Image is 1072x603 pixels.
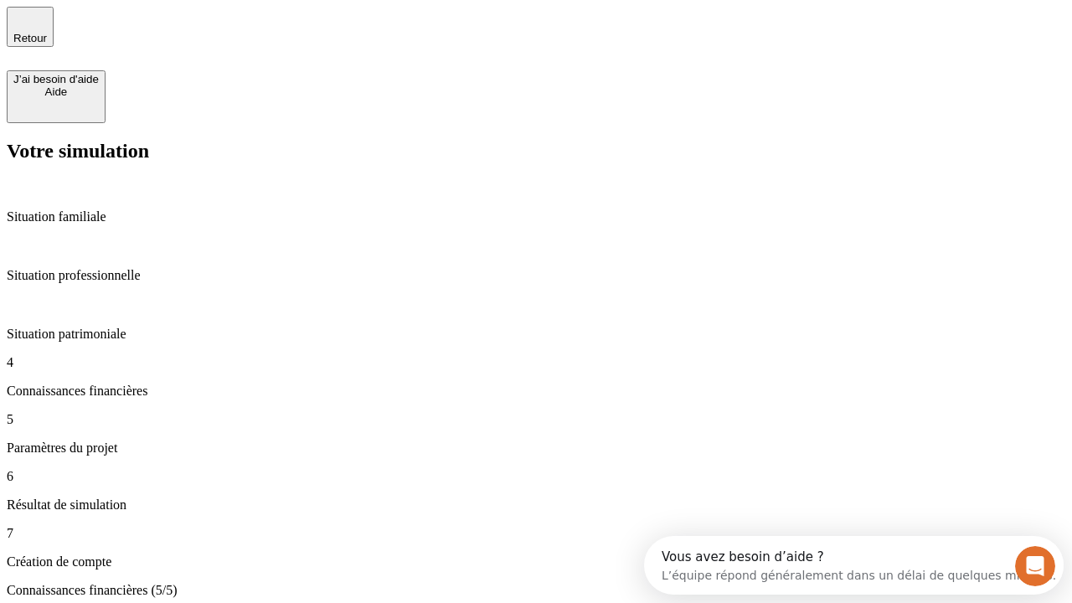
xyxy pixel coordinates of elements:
[7,554,1065,569] p: Création de compte
[13,32,47,44] span: Retour
[7,469,1065,484] p: 6
[7,384,1065,399] p: Connaissances financières
[18,14,412,28] div: Vous avez besoin d’aide ?
[7,355,1065,370] p: 4
[644,536,1064,595] iframe: Intercom live chat discovery launcher
[7,497,1065,513] p: Résultat de simulation
[7,7,54,47] button: Retour
[7,268,1065,283] p: Situation professionnelle
[7,526,1065,541] p: 7
[7,7,461,53] div: Ouvrir le Messenger Intercom
[7,327,1065,342] p: Situation patrimoniale
[7,441,1065,456] p: Paramètres du projet
[7,209,1065,224] p: Situation familiale
[13,85,99,98] div: Aide
[7,70,106,123] button: J’ai besoin d'aideAide
[18,28,412,45] div: L’équipe répond généralement dans un délai de quelques minutes.
[7,140,1065,162] h2: Votre simulation
[1015,546,1055,586] iframe: Intercom live chat
[13,73,99,85] div: J’ai besoin d'aide
[7,583,1065,598] p: Connaissances financières (5/5)
[7,412,1065,427] p: 5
